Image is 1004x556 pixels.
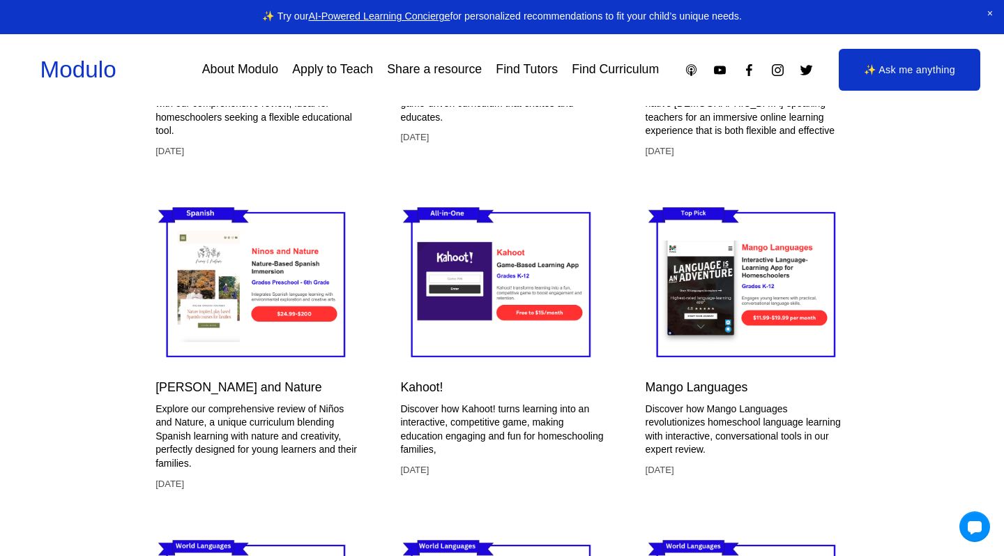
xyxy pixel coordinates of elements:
a: Twitter [799,63,814,77]
a: Mango Languages [646,380,748,394]
a: [PERSON_NAME] and Nature [155,380,321,394]
time: [DATE] [400,131,429,144]
img: Mango Languages [646,200,849,370]
a: Share a resource [387,57,482,82]
a: AI-Powered Learning Concierge [308,10,450,22]
a: ✨ Ask me anything [839,49,980,91]
a: Find Curriculum [572,57,659,82]
a: Facebook [742,63,756,77]
img: Ninos and Nature [155,200,358,370]
a: Apple Podcasts [684,63,699,77]
time: [DATE] [400,464,429,476]
time: [DATE] [646,145,674,158]
a: Find Tutors [496,57,558,82]
time: [DATE] [155,145,184,158]
p: Discover how Kahoot! turns learning into an interactive, competitive game, making education engag... [400,403,603,457]
time: [DATE] [646,464,674,476]
p: Explore our comprehensive review of Niños and Nature, a unique curriculum blending Spanish learni... [155,403,358,471]
time: [DATE] [155,478,184,490]
a: Modulo [40,57,116,82]
a: Instagram [770,63,785,77]
a: Kahoot! [400,380,443,394]
img: Kahoot! [400,200,603,370]
a: YouTube [713,63,727,77]
a: About Modulo [202,57,278,82]
a: Apply to Teach [292,57,373,82]
p: Discover how Mango Languages revolutionizes homeschool language learning with interactive, conver... [646,403,849,457]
